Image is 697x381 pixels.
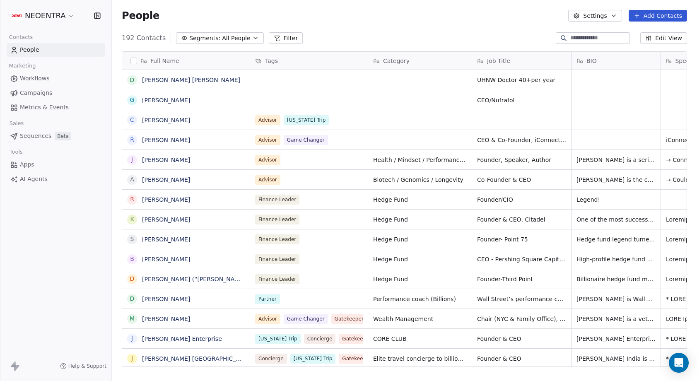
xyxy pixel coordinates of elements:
span: Concierge [304,334,336,344]
a: People [7,43,105,57]
div: J [131,334,133,343]
div: D [130,294,135,303]
div: R [130,195,134,204]
span: [PERSON_NAME] is Wall Street’s premier performance coach and a renowned neuropsychology expert fo... [576,295,656,303]
span: Elite travel concierge to billionaires [373,354,467,363]
span: NEOENTRA [25,10,66,21]
span: Advisor [255,314,280,324]
span: CEO/Nufrafol [477,96,566,104]
div: Category [368,52,472,70]
span: Finance Leader [255,195,299,205]
a: Campaigns [7,86,105,100]
span: Job Title [487,57,510,65]
a: AI Agents [7,172,105,186]
span: People [20,46,39,54]
a: [PERSON_NAME] [142,236,190,243]
a: [PERSON_NAME] [142,316,190,322]
a: Apps [7,158,105,171]
span: [PERSON_NAME] Enterprise is the visionary founder of CORE: Club, Manhattan’s ultra-exclusive priv... [576,335,656,343]
span: Workflows [20,74,50,83]
span: Advisor [255,135,280,145]
span: Hedge Fund [373,275,467,283]
div: Job Title [472,52,571,70]
a: SequencesBeta [7,129,105,143]
span: Advisor [255,155,280,165]
span: Finance Leader [255,254,299,264]
span: [PERSON_NAME] India is an elite travel concierge to billionaires, heads of state, and UHNW execut... [576,354,656,363]
span: Segments: [189,34,220,43]
div: B [130,255,134,263]
a: [PERSON_NAME] [142,296,190,302]
span: Finance Leader [255,234,299,244]
a: [PERSON_NAME] (“[PERSON_NAME]”) [PERSON_NAME] [142,276,301,282]
span: Hedge Fund [373,235,467,244]
span: Wealth Management [373,315,467,323]
span: Founder & CEO, Citadel [477,215,566,224]
span: Hedge Fund [373,215,467,224]
span: Advisor [255,115,280,125]
img: Additional.svg [12,11,22,21]
span: Game Changer [284,314,328,324]
span: [US_STATE] Trip [284,115,329,125]
span: Advisor [255,175,280,185]
span: Metrics & Events [20,103,69,112]
span: Contacts [5,31,36,43]
a: Workflows [7,72,105,85]
div: J [131,354,133,363]
button: Edit View [640,32,687,44]
span: Co-Founder & CEO [477,176,566,184]
div: C [130,116,134,124]
a: [PERSON_NAME] [142,256,190,263]
span: Health / Mindset / Performance / Events [373,156,467,164]
span: Apps [20,160,34,169]
div: J [131,155,133,164]
span: Gatekeeper [339,334,374,344]
span: Biotech / Genomics / Longevity [373,176,467,184]
span: Finance Leader [255,274,299,284]
span: UHNW Doctor 40+per year [477,76,566,84]
a: [PERSON_NAME] [142,97,190,104]
button: Filter [269,32,303,44]
span: CEO - Pershing Square Capital Management [477,255,566,263]
a: [PERSON_NAME] [142,196,190,203]
span: Founder & CEO [477,354,566,363]
div: D [130,76,135,84]
span: [US_STATE] Trip [290,354,336,364]
div: Tags [250,52,368,70]
div: D [130,275,135,283]
span: Founder, Speaker, Author [477,156,566,164]
span: Partner [255,294,280,304]
a: [PERSON_NAME] [142,137,190,143]
span: Tags [265,57,278,65]
div: grid [122,70,250,367]
span: Hedge Fund [373,255,467,263]
span: Gatekeeper [331,314,367,324]
span: Legend! [576,195,656,204]
span: Founder-Third Point [477,275,566,283]
a: [PERSON_NAME] [PERSON_NAME] [142,77,240,83]
a: Help & Support [60,363,106,369]
span: Sequences [20,132,51,140]
span: Category [383,57,410,65]
span: High-profile hedge fund manager known for bold bets and activist campaigns. Founder of [GEOGRAPHI... [576,255,656,263]
span: Hedge Fund [373,195,467,204]
span: People [122,10,159,22]
span: Marketing [5,60,39,72]
span: [US_STATE] Trip [255,334,301,344]
a: [PERSON_NAME] [142,216,190,223]
span: Help & Support [68,363,106,369]
span: Full Name [150,57,179,65]
span: Gatekeeper [339,354,374,364]
span: BIO [586,57,597,65]
span: Hedge fund legend turned family office manager and pro sports owner. Notorious for top-tier tradi... [576,235,656,244]
span: Tools [6,146,26,158]
a: [PERSON_NAME] Enterprise [142,335,222,342]
span: Founder/CIO [477,195,566,204]
span: All People [222,34,250,43]
a: [PERSON_NAME] [GEOGRAPHIC_DATA] [142,355,253,362]
button: Settings [568,10,622,22]
div: G [130,96,135,104]
span: Beta [55,132,71,140]
span: Founder- Point 75 [477,235,566,244]
span: [PERSON_NAME] is a veteran family office advisor and TIGER 21 chair overseeing multiple NYC group... [576,315,656,323]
